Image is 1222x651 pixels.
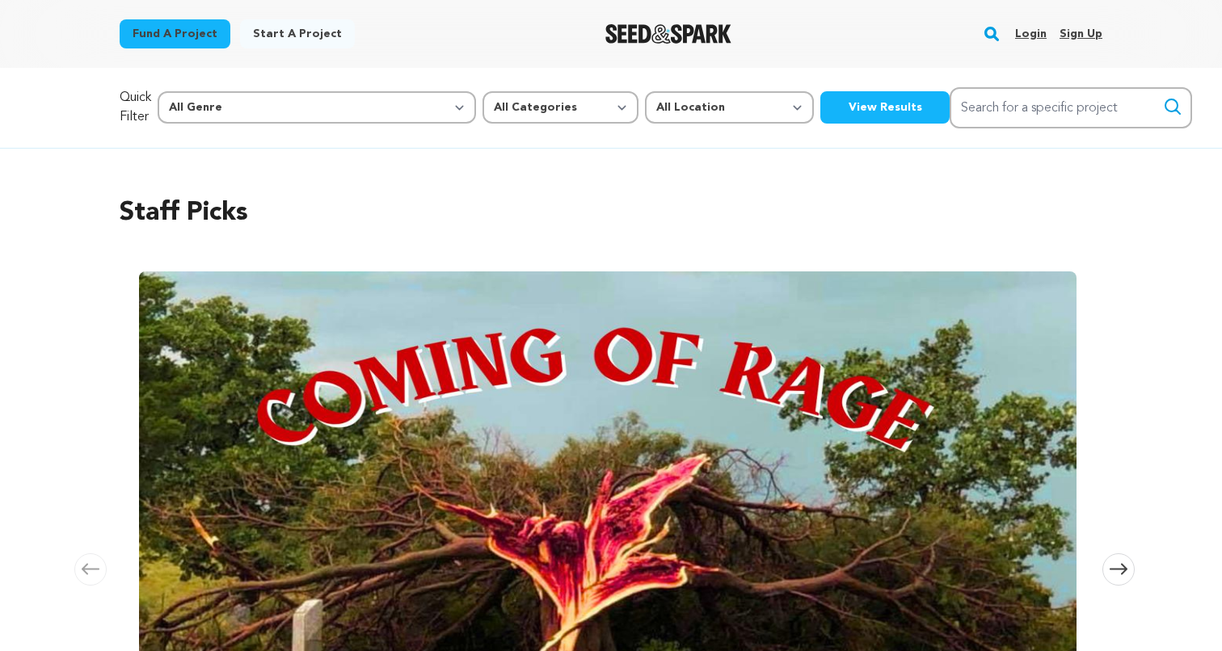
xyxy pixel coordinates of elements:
a: Login [1015,21,1047,47]
h2: Staff Picks [120,194,1102,233]
a: Seed&Spark Homepage [605,24,732,44]
a: Sign up [1060,21,1102,47]
a: Fund a project [120,19,230,48]
input: Search for a specific project [950,87,1192,128]
img: Seed&Spark Logo Dark Mode [605,24,732,44]
a: Start a project [240,19,355,48]
button: View Results [820,91,950,124]
p: Quick Filter [120,88,151,127]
